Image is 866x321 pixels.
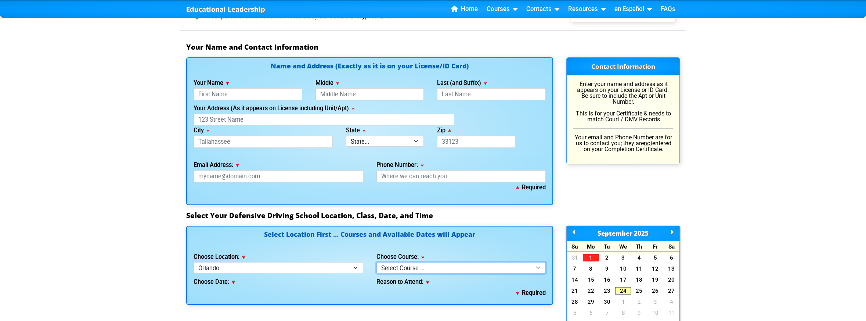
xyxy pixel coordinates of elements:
[448,4,481,15] a: Home
[615,276,631,283] a: 17
[437,88,546,100] input: Last Name
[647,241,663,252] div: Fr
[599,254,615,261] a: 2
[194,128,209,133] label: City
[194,162,239,168] label: Email Address:
[573,81,673,122] p: Enter your name and address as it appears on your License or ID Card. Be sure to include the Apt ...
[631,276,647,283] a: 18
[523,4,562,15] a: Contacts
[516,184,546,191] b: Required
[631,241,647,252] div: Th
[599,309,615,317] a: 7
[663,276,679,283] a: 20
[194,114,454,126] input: 123 Street Name
[194,88,302,100] input: First Name
[194,170,363,182] input: myname@domain.com
[644,140,652,147] u: not
[194,80,229,86] label: Your Name
[186,3,265,15] a: Educational Leadership
[631,287,647,295] a: 25
[631,265,647,272] a: 11
[567,241,583,252] div: Su
[647,298,663,306] a: 3
[615,254,631,261] a: 3
[599,298,615,306] a: 30
[611,4,655,15] a: en Español
[663,309,679,317] a: 11
[599,241,615,252] div: Tu
[186,211,680,220] h3: Select Your Defensive Driving School Location, Class, Date, and Time
[615,287,631,295] a: 24
[437,80,487,86] label: Last (and Suffix)
[631,309,647,317] a: 9
[615,265,631,272] a: 10
[583,298,599,306] a: 29
[631,298,647,306] a: 2
[186,43,680,51] h3: Your Name and Contact Information
[346,128,365,133] label: State
[663,254,679,261] a: 6
[484,4,520,15] a: Courses
[194,254,245,260] label: Choose Location:
[663,265,679,272] a: 13
[663,298,679,306] a: 4
[615,241,631,252] div: We
[583,241,599,252] div: Mo
[663,287,679,295] a: 27
[376,279,429,285] label: Reason to Attend:
[599,287,615,295] a: 23
[567,265,583,272] a: 7
[598,229,632,238] span: September
[376,170,546,182] input: Where we can reach you
[599,276,615,283] a: 16
[647,265,663,272] a: 12
[194,279,235,285] label: Choose Date:
[567,309,583,317] a: 5
[663,241,679,252] div: Sa
[599,265,615,272] a: 9
[376,162,423,168] label: Phone Number:
[615,298,631,306] a: 1
[583,276,599,283] a: 15
[194,231,546,246] h4: Select Location First ... Courses and Available Dates will Appear
[437,136,515,148] input: 33123
[567,276,583,283] a: 14
[194,136,333,148] input: Tallahassee
[583,309,599,317] a: 6
[194,63,546,69] h4: Name and Address (Exactly as it is on your License/ID Card)
[647,287,663,295] a: 26
[567,287,583,295] a: 21
[194,106,354,111] label: Your Address (As it appears on License including Unit/Apt)
[615,309,631,317] a: 8
[583,254,599,261] a: 1
[567,58,679,75] h3: Contact Information
[565,4,609,15] a: Resources
[315,88,424,100] input: Middle Name
[516,289,546,296] b: Required
[573,135,673,152] p: Your email and Phone Number are for us to contact you; they are entered on your Completion Certif...
[631,254,647,261] a: 4
[647,309,663,317] a: 10
[315,80,339,86] label: Middle
[647,276,663,283] a: 19
[376,254,424,260] label: Choose Course:
[583,265,599,272] a: 8
[658,4,678,15] a: FAQs
[437,128,451,133] label: Zip
[567,254,583,261] a: 31
[647,254,663,261] a: 5
[634,229,649,238] span: 2025
[583,287,599,295] a: 22
[567,298,583,306] a: 28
